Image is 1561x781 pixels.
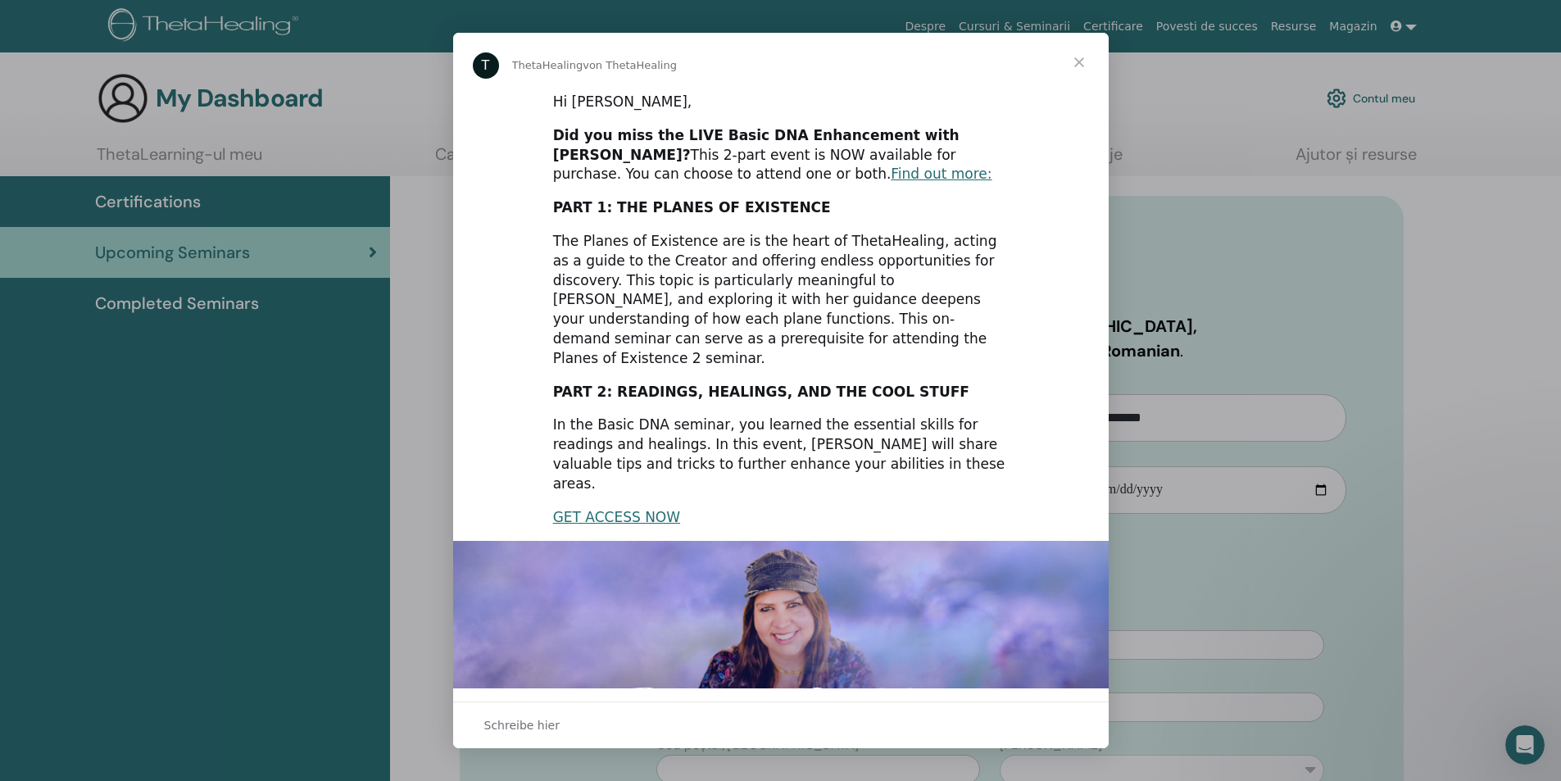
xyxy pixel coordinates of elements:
[553,415,1009,493] div: In the Basic DNA seminar, you learned the essential skills for readings and healings. In this eve...
[553,509,680,525] a: GET ACCESS NOW
[583,59,677,71] span: von ThetaHealing
[553,384,969,400] b: PART 2: READINGS, HEALINGS, AND THE COOL STUFF
[891,166,992,182] a: Find out more:
[1050,33,1109,92] span: Schließen
[553,199,831,216] b: PART 1: THE PLANES OF EXISTENCE
[473,52,499,79] div: Profile image for ThetaHealing
[553,127,960,163] b: Did you miss the LIVE Basic DNA Enhancement with [PERSON_NAME]?
[553,93,1009,112] div: Hi [PERSON_NAME],
[484,715,560,736] span: Schreibe hier
[553,232,1009,369] div: The Planes of Existence are is the heart of ThetaHealing, acting as a guide to the Creator and of...
[512,59,583,71] span: ThetaHealing
[553,126,1009,184] div: This 2-part event is NOW available for purchase. You can choose to attend one or both.
[453,702,1109,748] div: Unterhaltung öffnen und antworten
